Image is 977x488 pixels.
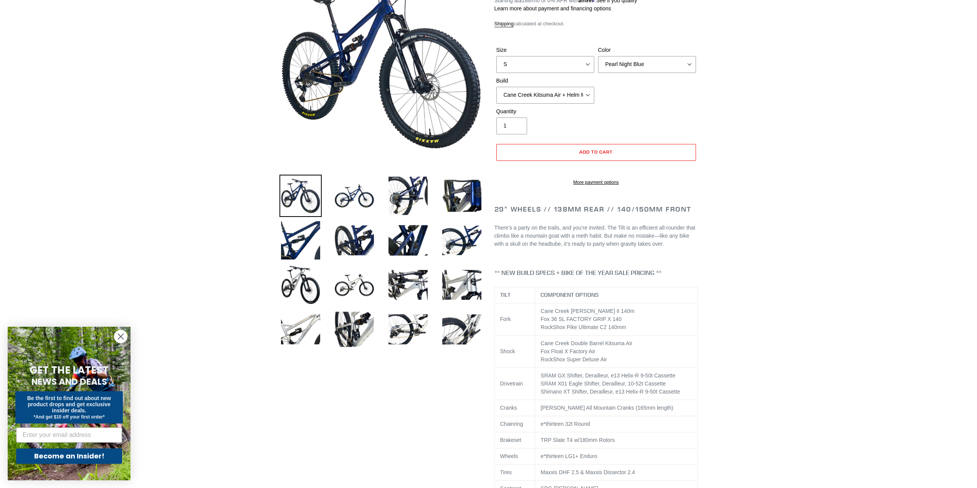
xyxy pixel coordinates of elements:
[494,20,698,28] div: calculated at checkout.
[33,414,104,420] span: *And get $10 off your first order*
[333,175,375,217] img: Load image into Gallery viewer, TILT - Complete Bike
[535,336,698,368] td: Cane Creek Double Barrel Kitsuma Air Fox Float X Factory Air RockShox Super Deluxe Air
[494,21,514,27] a: Shipping
[441,264,483,306] img: Load image into Gallery viewer, TILT - Complete Bike
[494,368,535,400] td: Drivetrain
[16,448,122,464] button: Become an Insider!
[279,264,322,306] img: Load image into Gallery viewer, TILT - Complete Bike
[535,465,698,481] td: Maxxis DHF 2.5 & Maxxis Dissector 2.4
[387,264,429,306] img: Load image into Gallery viewer, TILT - Complete Bike
[27,395,111,414] span: Be the first to find out about new product drops and get exclusive insider deals.
[535,368,698,400] td: SRAM GX Shifter, Derailleur, e13 Helix-R 9-50t Cassette SRAM X01 Eagle Shifter, Derailleur, 10-52...
[441,175,483,217] img: Load image into Gallery viewer, TILT - Complete Bike
[494,465,535,481] td: Tires
[279,175,322,217] img: Load image into Gallery viewer, TILT - Complete Bike
[114,330,127,343] button: Close dialog
[387,175,429,217] img: Load image into Gallery viewer, TILT - Complete Bike
[279,219,322,261] img: Load image into Gallery viewer, TILT - Complete Bike
[579,149,613,155] span: Add to cart
[496,46,594,54] label: Size
[333,308,375,351] img: Load image into Gallery viewer, TILT - Complete Bike
[535,416,698,432] td: e*thirteen 32t Round
[494,269,698,276] h4: ** NEW BUILD SPECS + BIKE OF THE YEAR SALE PRICING **
[16,427,122,443] input: Enter your email address
[31,376,107,388] span: NEWS AND DEALS
[333,264,375,306] img: Load image into Gallery viewer, TILT - Complete Bike
[333,219,375,261] img: Load image into Gallery viewer, TILT - Complete Bike
[494,432,535,448] td: Brakeset
[494,205,698,213] h2: 29" Wheels // 138mm Rear // 140/150mm Front
[535,287,698,303] th: COMPONENT OPTIONS
[494,416,535,432] td: Chainring
[494,400,535,416] td: Cranks
[30,363,109,377] span: GET THE LATEST
[496,77,594,85] label: Build
[535,432,698,448] td: TRP Slate T4 w/180mm Rotors
[496,108,594,116] label: Quantity
[494,224,698,248] p: There’s a party on the trails, and you’re invited. The Tilt is an efficient all-rounder that clim...
[496,179,696,186] a: More payment options
[494,5,611,12] a: Learn more about payment and financing options
[496,144,696,161] button: Add to cart
[535,400,698,416] td: [PERSON_NAME] All Mountain Cranks (165mm length)
[535,303,698,336] td: Cane Creek [PERSON_NAME] II 140m Fox 36 SL FACTORY GRIP X 140 RockShox Pike Ultimate C2 140mm
[441,219,483,261] img: Load image into Gallery viewer, TILT - Complete Bike
[279,308,322,351] img: Load image into Gallery viewer, TILT - Complete Bike
[598,46,696,54] label: Color
[494,303,535,336] td: Fork
[494,336,535,368] td: Shock
[441,308,483,351] img: Load image into Gallery viewer, TILT - Complete Bike
[387,219,429,261] img: Load image into Gallery viewer, TILT - Complete Bike
[535,448,698,465] td: e*thirteen LG1+ Enduro
[387,308,429,351] img: Load image into Gallery viewer, TILT - Complete Bike
[494,448,535,465] td: Wheels
[494,287,535,303] th: TILT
